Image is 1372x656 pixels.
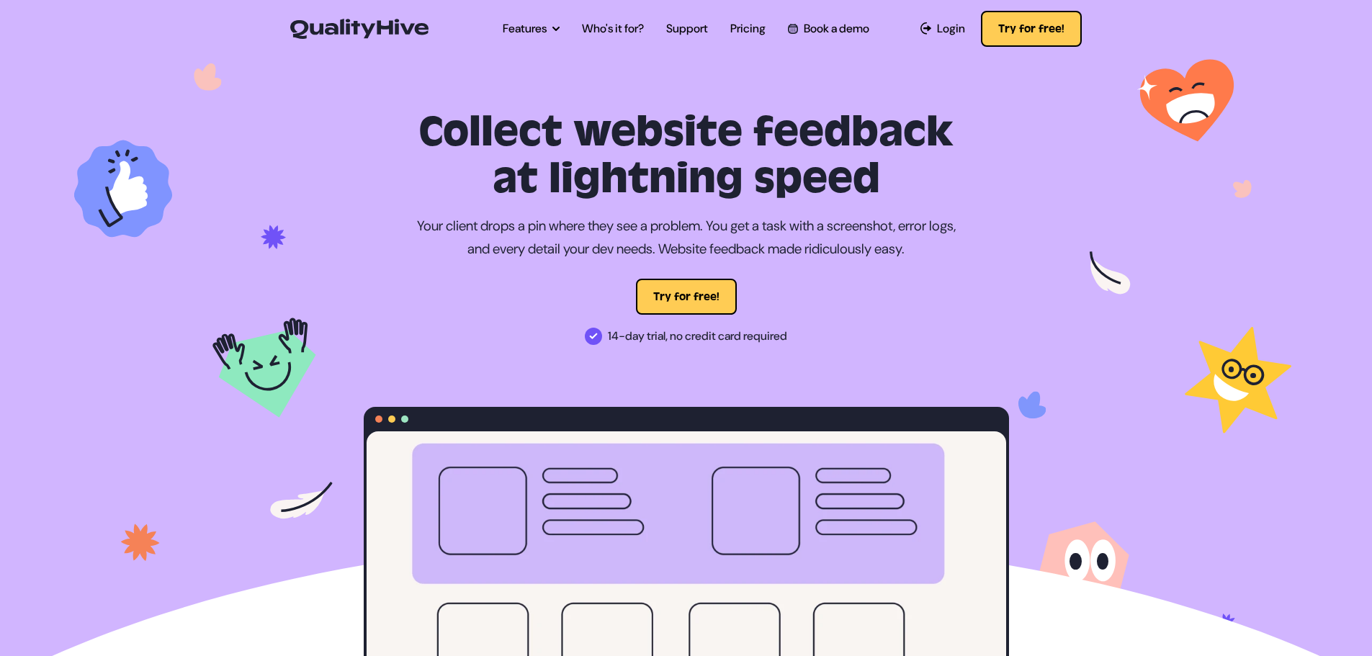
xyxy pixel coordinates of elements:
[416,215,956,261] p: Your client drops a pin where they see a problem. You get a task with a screenshot, error logs, a...
[290,19,429,39] img: QualityHive - Bug Tracking Tool
[666,20,708,37] a: Support
[503,20,560,37] a: Features
[937,20,965,37] span: Login
[788,20,869,37] a: Book a demo
[788,24,797,33] img: Book a QualityHive Demo
[920,20,966,37] a: Login
[730,20,766,37] a: Pricing
[608,325,787,348] span: 14-day trial, no credit card required
[364,109,1009,203] h1: Collect website feedback at lightning speed
[636,279,737,315] button: Try for free!
[585,328,602,345] img: 14-day trial, no credit card required
[1304,588,1365,649] iframe: LiveChat chat widget
[981,11,1082,47] button: Try for free!
[582,20,644,37] a: Who's it for?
